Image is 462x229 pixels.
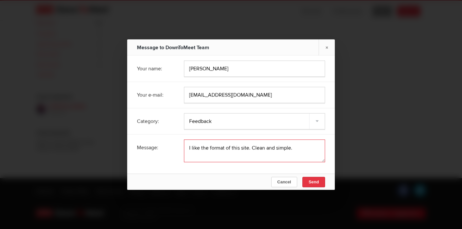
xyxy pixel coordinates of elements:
a: × [319,39,335,55]
div: Your e-mail: [137,87,175,103]
button: Cancel [271,177,298,187]
div: Message: [137,139,175,156]
div: Your name: [137,60,175,77]
input: email@address.com [184,87,325,103]
div: Message to DownToMeet Team [137,39,209,56]
div: Category: [137,113,175,129]
input: John Smith [184,60,325,77]
button: Send [302,177,325,187]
